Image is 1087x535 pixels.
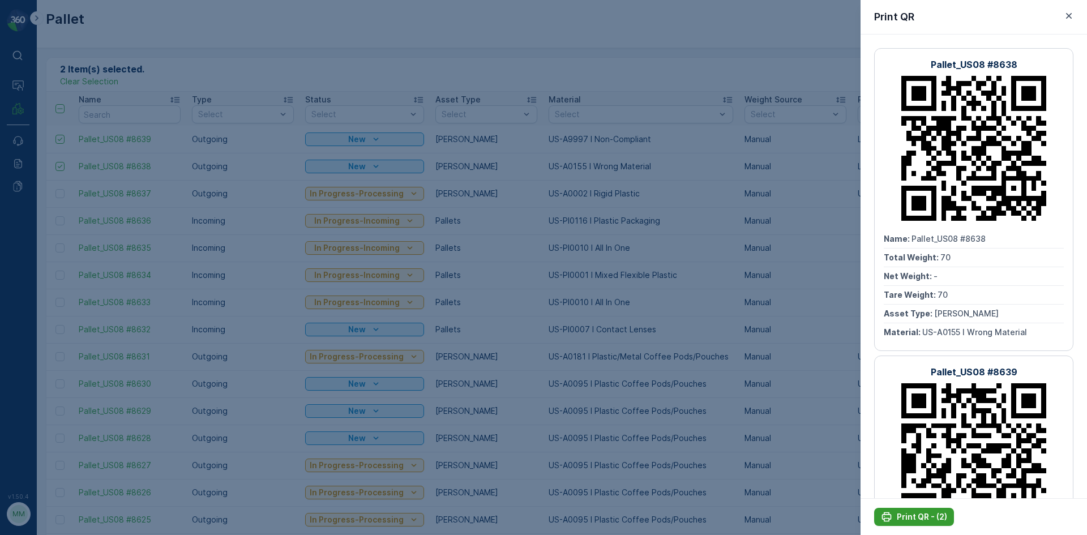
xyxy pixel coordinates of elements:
span: US-A0002 I Rigid Plastic [48,279,144,289]
span: Tare Weight : [10,242,63,251]
span: Net Weight : [884,271,934,281]
span: Pallet_US08 #8637 [37,186,112,195]
span: Pallet_US08 #8638 [911,234,986,243]
p: Print QR - (2) [897,511,947,523]
span: [PERSON_NAME] [60,260,125,270]
span: 70 [63,242,74,251]
span: Total Weight : [884,252,940,262]
p: Pallet_US08 #8638 [931,58,1017,71]
p: Pallet_US08 #8637 [499,10,585,23]
p: Print QR [874,9,914,25]
button: Print QR - (2) [874,508,954,526]
span: 70 [940,252,951,262]
span: 70 [66,204,76,214]
span: Tare Weight : [884,290,938,299]
span: Total Weight : [10,204,66,214]
span: - [59,223,63,233]
p: Pallet_US08 #8639 [931,365,1017,379]
span: [PERSON_NAME] [934,309,999,318]
span: 70 [938,290,948,299]
span: Asset Type : [10,260,60,270]
span: Material : [884,327,922,337]
span: Material : [10,279,48,289]
span: Name : [884,234,911,243]
span: US-A0155 I Wrong Material [922,327,1027,337]
span: Asset Type : [884,309,934,318]
span: Name : [10,186,37,195]
span: Net Weight : [10,223,59,233]
span: - [934,271,938,281]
